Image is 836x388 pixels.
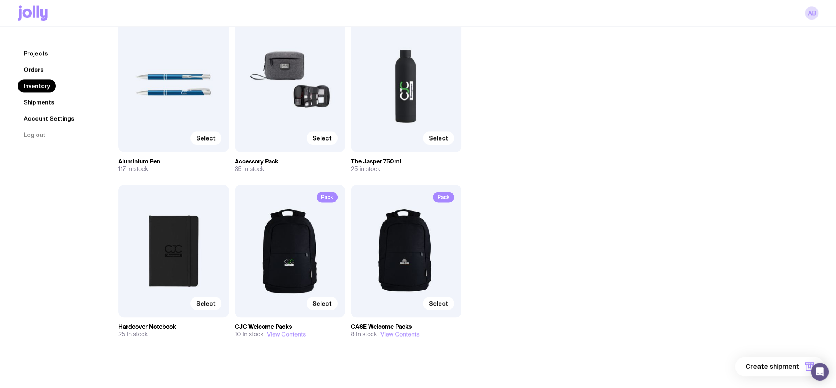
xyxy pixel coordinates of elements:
[380,331,419,338] button: View Contents
[351,331,377,338] span: 8 in stock
[811,363,829,381] div: Open Intercom Messenger
[267,331,306,338] button: View Contents
[433,192,454,202] span: Pack
[118,323,229,331] h3: Hardcover Notebook
[18,47,54,60] a: Projects
[118,158,229,165] h3: Aluminium Pen
[118,331,148,338] span: 25 in stock
[735,357,824,376] button: Create shipment
[351,158,461,165] h3: The Jasper 750ml
[18,63,50,77] a: Orders
[429,134,448,142] span: Select
[351,323,461,331] h3: CASE Welcome Packs
[18,80,56,93] a: Inventory
[235,323,345,331] h3: CJC Welcome Packs
[18,112,80,125] a: Account Settings
[118,165,148,173] span: 117 in stock
[196,134,216,142] span: Select
[196,300,216,307] span: Select
[18,128,51,142] button: Log out
[429,300,448,307] span: Select
[312,134,332,142] span: Select
[18,96,60,109] a: Shipments
[235,165,264,173] span: 35 in stock
[745,362,799,371] span: Create shipment
[317,192,338,202] span: Pack
[235,331,263,338] span: 10 in stock
[351,165,380,173] span: 25 in stock
[312,300,332,307] span: Select
[805,6,818,20] a: AB
[235,158,345,165] h3: Accessory Pack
